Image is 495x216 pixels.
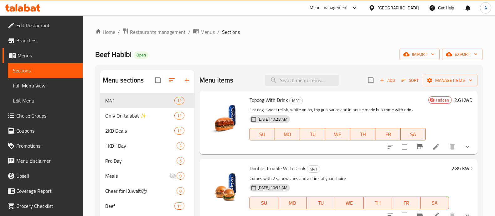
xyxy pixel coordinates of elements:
[377,76,397,85] button: Add
[13,82,78,89] span: Full Menu View
[16,142,78,150] span: Promotions
[174,127,184,134] div: items
[95,28,482,36] nav: breadcrumb
[398,140,411,153] span: Select to update
[451,164,472,173] h6: 2.85 KWD
[250,106,426,114] p: Hot dog, sweet relish, white onion, top gun sauce and in house made bun come with drink
[405,50,435,58] span: import
[338,198,361,208] span: WE
[464,143,471,150] svg: Show Choices
[100,168,194,183] div: Meals9
[3,153,83,168] a: Menu disclaimer
[383,139,398,154] button: sort-choices
[16,157,78,165] span: Menu disclaimer
[105,172,169,180] span: Meals
[105,142,177,150] div: 1KD 1Day
[151,74,164,87] span: Select all sections
[105,112,174,119] div: Only On talabat ✨
[164,73,179,88] span: Sort sections
[222,28,240,36] span: Sections
[420,197,449,209] button: SA
[16,187,78,195] span: Coverage Report
[169,172,177,180] svg: Inactive section
[193,28,215,36] a: Menus
[400,49,440,60] button: import
[290,97,302,104] span: M41
[400,76,420,85] button: Sort
[335,197,364,209] button: WE
[8,63,83,78] a: Sections
[3,33,83,48] a: Branches
[204,96,245,136] img: Topdog With Drink
[105,157,177,165] span: Pro Day
[378,130,398,139] span: FR
[281,198,304,208] span: MO
[442,49,482,60] button: export
[18,52,78,59] span: Menus
[200,28,215,36] span: Menus
[3,168,83,183] a: Upsell
[3,123,83,138] a: Coupons
[328,130,348,139] span: WE
[300,128,325,140] button: TU
[95,47,131,61] span: Beef Habibi
[403,130,423,139] span: SA
[105,127,174,134] span: 2KD Deals
[105,187,177,195] span: Cheer for Kuwait⚽
[397,76,423,85] span: Sort items
[174,112,184,119] div: items
[8,78,83,93] a: Full Menu View
[277,130,297,139] span: MO
[118,28,120,36] li: /
[8,93,83,108] a: Edit Menu
[3,48,83,63] a: Menus
[217,28,219,36] li: /
[179,73,194,88] button: Add section
[255,185,290,191] span: [DATE] 10:31 AM
[255,116,290,122] span: [DATE] 10:28 AM
[401,128,426,140] button: SA
[378,4,419,11] div: [GEOGRAPHIC_DATA]
[252,198,276,208] span: SU
[175,98,184,104] span: 11
[434,97,451,103] span: Hidden
[3,108,83,123] a: Choice Groups
[204,164,245,204] img: Double-Trouble With Drink
[432,143,440,150] a: Edit menu item
[252,130,272,139] span: SU
[174,97,184,104] div: items
[199,76,234,85] h2: Menu items
[394,198,418,208] span: FR
[377,76,397,85] span: Add item
[100,183,194,198] div: Cheer for Kuwait⚽0
[16,202,78,210] span: Grocery Checklist
[103,76,144,85] h2: Menu sections
[275,128,300,140] button: MO
[100,138,194,153] div: 1KD 1Day3
[16,37,78,44] span: Branches
[175,128,184,134] span: 11
[16,172,78,180] span: Upsell
[16,22,78,29] span: Edit Restaurant
[250,128,275,140] button: SU
[100,108,194,123] div: Only On talabat ✨11
[100,93,194,108] div: M4111
[250,164,306,173] span: Double-Trouble With Drink
[177,158,184,164] span: 5
[134,52,148,58] span: Open
[3,198,83,213] a: Grocery Checklist
[250,197,278,209] button: SU
[95,28,115,36] a: Home
[447,50,477,58] span: export
[105,202,174,210] span: Beef
[177,157,184,165] div: items
[3,138,83,153] a: Promotions
[250,175,449,182] p: Comes with 2 sandwiches and a drink of your choice
[325,128,350,140] button: WE
[177,187,184,195] div: items
[379,77,396,84] span: Add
